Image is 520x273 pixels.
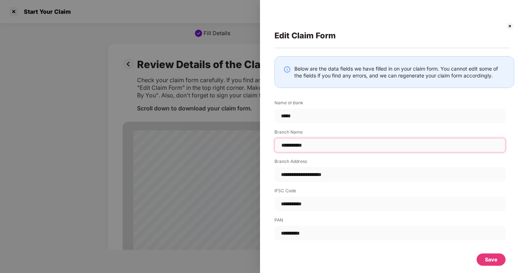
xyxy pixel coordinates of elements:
[284,66,291,73] img: svg+xml;base64,PHN2ZyBpZD0iSW5mby0yMHgyMCIgeG1sbnM9Imh0dHA6Ly93d3cudzMub3JnLzIwMDAvc3ZnIiB3aWR0aD...
[294,65,505,79] div: Below are the data fields we have filled in on your claim form. You cannot edit some of the field...
[274,129,506,138] label: Branch Name
[274,100,506,109] label: Name of Bank
[274,217,506,226] label: PAN
[274,188,506,197] label: IFSC Code
[274,30,514,41] div: Edit Claim Form
[506,22,514,30] img: svg+xml;base64,PHN2ZyBpZD0iQ3Jvc3MtMzJ4MzIiIHhtbG5zPSJodHRwOi8vd3d3LnczLm9yZy8yMDAwL3N2ZyIgd2lkdG...
[274,158,506,167] label: Branch Address
[485,256,497,264] div: Save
